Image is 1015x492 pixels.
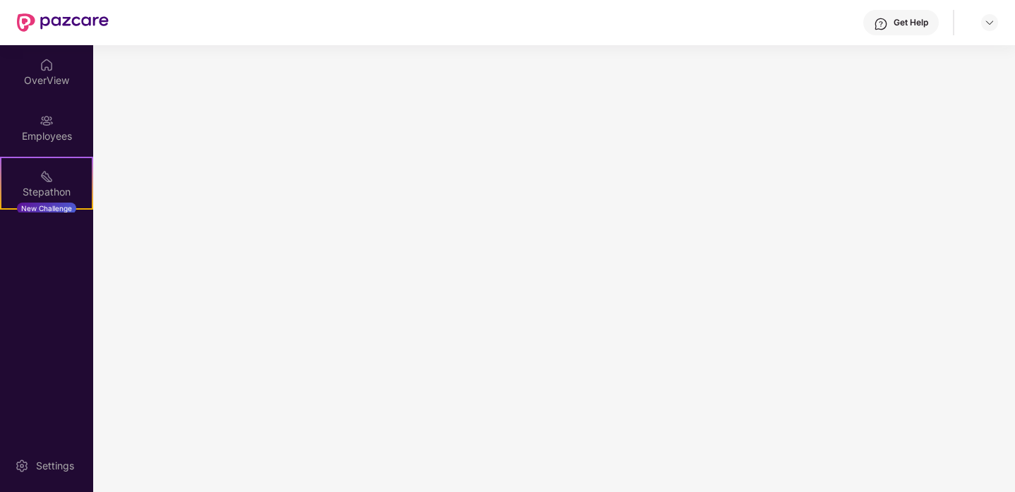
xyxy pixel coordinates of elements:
[1,185,92,199] div: Stepathon
[874,17,888,31] img: svg+xml;base64,PHN2ZyBpZD0iSGVscC0zMngzMiIgeG1sbnM9Imh0dHA6Ly93d3cudzMub3JnLzIwMDAvc3ZnIiB3aWR0aD...
[894,17,928,28] div: Get Help
[32,459,78,473] div: Settings
[40,114,54,128] img: svg+xml;base64,PHN2ZyBpZD0iRW1wbG95ZWVzIiB4bWxucz0iaHR0cDovL3d3dy53My5vcmcvMjAwMC9zdmciIHdpZHRoPS...
[40,58,54,72] img: svg+xml;base64,PHN2ZyBpZD0iSG9tZSIgeG1sbnM9Imh0dHA6Ly93d3cudzMub3JnLzIwMDAvc3ZnIiB3aWR0aD0iMjAiIG...
[17,13,109,32] img: New Pazcare Logo
[15,459,29,473] img: svg+xml;base64,PHN2ZyBpZD0iU2V0dGluZy0yMHgyMCIgeG1sbnM9Imh0dHA6Ly93d3cudzMub3JnLzIwMDAvc3ZnIiB3aW...
[984,17,995,28] img: svg+xml;base64,PHN2ZyBpZD0iRHJvcGRvd24tMzJ4MzIiIHhtbG5zPSJodHRwOi8vd3d3LnczLm9yZy8yMDAwL3N2ZyIgd2...
[40,169,54,184] img: svg+xml;base64,PHN2ZyB4bWxucz0iaHR0cDovL3d3dy53My5vcmcvMjAwMC9zdmciIHdpZHRoPSIyMSIgaGVpZ2h0PSIyMC...
[17,203,76,214] div: New Challenge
